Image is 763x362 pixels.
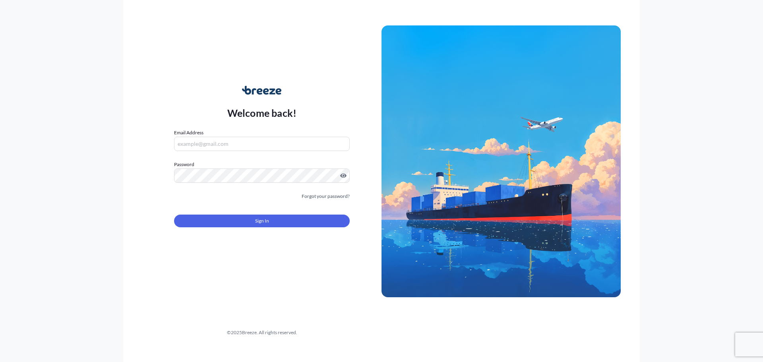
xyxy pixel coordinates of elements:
img: Ship illustration [381,25,621,297]
label: Password [174,161,350,168]
button: Sign In [174,215,350,227]
label: Email Address [174,129,203,137]
div: © 2025 Breeze. All rights reserved. [142,329,381,337]
button: Show password [340,172,347,179]
input: example@gmail.com [174,137,350,151]
a: Forgot your password? [302,192,350,200]
p: Welcome back! [227,106,297,119]
span: Sign In [255,217,269,225]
